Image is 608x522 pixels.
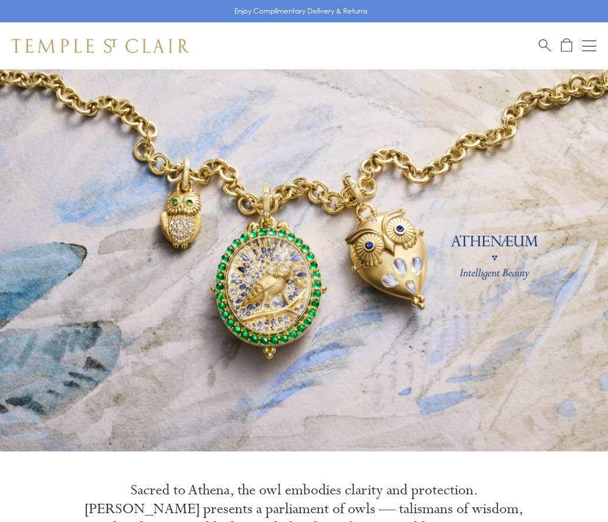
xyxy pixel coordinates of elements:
button: Open navigation [582,39,596,53]
a: Search [539,38,551,53]
a: Open Shopping Bag [561,38,572,53]
img: Temple St. Clair [12,39,189,53]
p: Enjoy Complimentary Delivery & Returns [234,5,368,17]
